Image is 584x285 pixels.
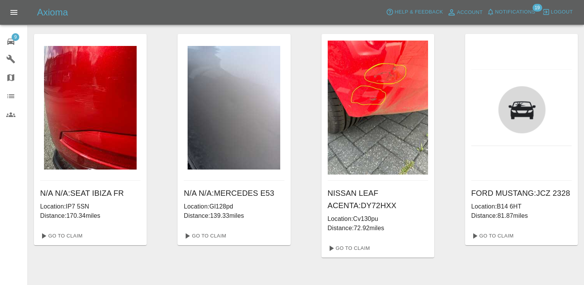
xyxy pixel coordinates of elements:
a: Account [445,6,485,19]
p: Location: Gl128pd [184,202,284,211]
button: Help & Feedback [384,6,445,18]
span: 9 [12,33,19,41]
h6: NISSAN LEAF ACENTA : DY72HXX [328,187,428,212]
button: Logout [540,6,575,18]
button: Open drawer [5,3,23,22]
a: Go To Claim [181,230,228,242]
h5: Axioma [37,6,68,19]
p: Location: IP7 5SN [40,202,140,211]
a: Go To Claim [37,230,85,242]
p: Location: Cv130pu [328,214,428,224]
p: Distance: 72.92 miles [328,224,428,233]
h6: N/A N/A : MERCEDES E53 [184,187,284,199]
p: Distance: 81.87 miles [471,211,572,221]
h6: FORD MUSTANG : JCZ 2328 [471,187,572,199]
a: Go To Claim [325,242,372,254]
span: Help & Feedback [394,8,443,17]
p: Distance: 170.34 miles [40,211,140,221]
span: Account [457,8,483,17]
span: Logout [551,8,573,17]
a: Go To Claim [468,230,516,242]
p: Distance: 139.33 miles [184,211,284,221]
p: Location: B14 6HT [471,202,572,211]
h6: N/A N/A : SEAT IBIZA FR [40,187,140,199]
button: Notifications [485,6,537,18]
span: Notifications [495,8,535,17]
span: 19 [532,4,542,12]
